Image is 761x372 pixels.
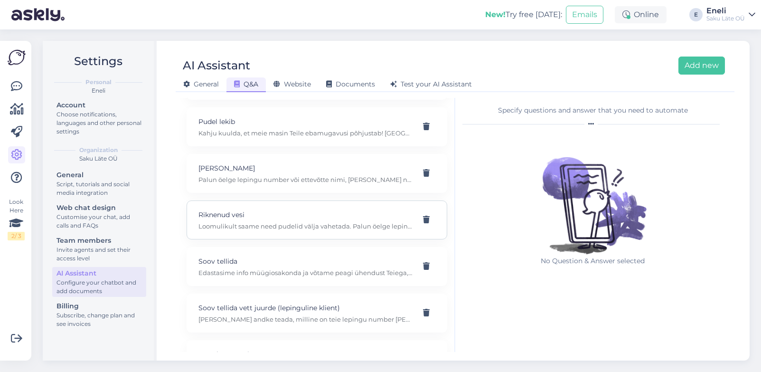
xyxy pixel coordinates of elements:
[56,213,142,230] div: Customise your chat, add calls and FAQs
[56,100,142,110] div: Account
[198,129,413,137] p: Kahju kuulda, et meie masin Teile ebamugavusi põhjustab! [GEOGRAPHIC_DATA] on teile sattunud praa...
[198,175,413,184] p: Palun öelge lepingu number või ettevõtte nimi, [PERSON_NAME] nimel [PERSON_NAME] on?
[56,301,142,311] div: Billing
[79,146,118,154] b: Organization
[187,154,447,193] div: [PERSON_NAME]Palun öelge lepingu number või ettevõtte nimi, [PERSON_NAME] nimel [PERSON_NAME] on?
[706,7,745,15] div: Eneli
[8,232,25,240] div: 2 / 3
[52,99,146,137] a: AccountChoose notifications, languages and other personal settings
[8,198,25,240] div: Look Here
[531,133,655,256] img: No qna
[485,9,562,20] div: Try free [DATE]:
[678,57,725,75] button: Add new
[56,278,142,296] div: Configure your chatbot and add documents
[187,107,447,146] div: Pudel lekibKahju kuulda, et meie masin Teile ebamugavusi põhjustab! [GEOGRAPHIC_DATA] on teile sa...
[52,201,146,231] a: Web chat designCustomise your chat, add calls and FAQs
[566,6,603,24] button: Emails
[183,80,219,88] span: General
[56,311,142,328] div: Subscribe, change plan and see invoices
[56,203,142,213] div: Web chat design
[198,222,413,230] p: Loomulikult saame need pudelid välja vahetada. Palun öelge lepingu number või ettevõtte nimi, [PE...
[56,236,142,246] div: Team members
[50,52,146,70] h2: Settings
[234,80,258,88] span: Q&A
[706,7,755,22] a: EneliSaku Läte OÜ
[531,256,655,266] p: No Question & Answer selected
[183,57,250,75] div: AI Assistant
[52,300,146,330] a: BillingSubscribe, change plan and see invoices
[198,303,413,313] p: Soov tellida vett juurde (lepinguline klient)
[8,48,26,67] img: Askly Logo
[50,86,146,95] div: Eneli
[198,163,413,173] p: [PERSON_NAME]
[56,180,142,197] div: Script, tutorials and social media integration
[198,315,413,324] p: [PERSON_NAME] andke teada, milline on teie lepingu number [PERSON_NAME] pudelit te soovite? Ise s...
[52,234,146,264] a: Team membersInvite agents and set their access level
[706,15,745,22] div: Saku Läte OÜ
[689,8,703,21] div: E
[187,200,447,239] div: Riknenud vesiLoomulikult saame need pudelid välja vahetada. Palun öelge lepingu number või ettevõ...
[52,267,146,297] a: AI AssistantConfigure your chatbot and add documents
[50,154,146,163] div: Saku Läte OÜ
[85,78,112,86] b: Personal
[56,170,142,180] div: General
[462,105,724,115] div: Specify questions and answer that you need to automate
[187,294,447,333] div: Soov tellida vett juurde (lepinguline klient)[PERSON_NAME] andke teada, milline on teie lepingu n...
[485,10,506,19] b: New!
[198,210,413,220] p: Riknenud vesi
[615,6,667,23] div: Online
[198,256,413,267] p: Soov tellida
[198,268,413,277] p: Edastasime info müügiosakonda ja võtame peagi ühendust Teiega, et tutvustada teile meie võimalusi.
[326,80,375,88] span: Documents
[52,169,146,199] a: GeneralScript, tutorials and social media integration
[56,246,142,263] div: Invite agents and set their access level
[198,349,413,360] p: Suve kampaania
[390,80,472,88] span: Test your AI Assistant
[56,268,142,278] div: AI Assistant
[273,80,311,88] span: Website
[187,247,447,286] div: Soov tellidaEdastasime info müügiosakonda ja võtame peagi ühendust Teiega, et tutvustada teile me...
[56,110,142,136] div: Choose notifications, languages and other personal settings
[198,116,413,127] p: Pudel lekib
